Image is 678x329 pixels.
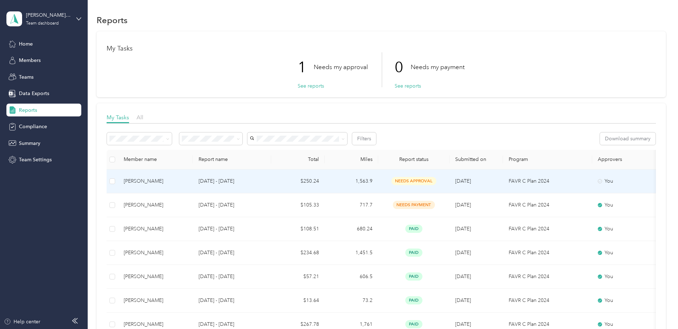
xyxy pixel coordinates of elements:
span: [DATE] [455,297,471,303]
span: Home [19,40,33,48]
td: $57.21 [271,265,325,289]
h1: My Tasks [107,45,656,52]
span: Members [19,57,41,64]
p: FAVR C Plan 2024 [509,273,586,281]
p: Needs my approval [314,63,368,72]
th: Program [503,150,592,169]
span: Reports [19,106,37,114]
th: Report name [193,150,271,169]
td: FAVR C Plan 2024 [503,169,592,193]
p: FAVR C Plan 2024 [509,225,586,233]
span: Data Exports [19,90,49,97]
span: [DATE] [455,202,471,208]
p: [DATE] - [DATE] [199,225,266,233]
div: [PERSON_NAME] [124,225,187,233]
div: Team dashboard [26,21,59,26]
td: FAVR C Plan 2024 [503,193,592,217]
p: FAVR C Plan 2024 [509,320,586,328]
p: [DATE] - [DATE] [199,273,266,281]
div: [PERSON_NAME] [124,249,187,257]
span: Team Settings [19,156,52,163]
p: [DATE] - [DATE] [199,201,266,209]
div: Member name [124,156,187,162]
span: [DATE] [455,321,471,327]
div: [PERSON_NAME] [124,201,187,209]
p: FAVR C Plan 2024 [509,249,586,257]
button: See reports [298,82,324,90]
span: Summary [19,140,40,147]
span: [DATE] [455,273,471,280]
td: 717.7 [325,193,378,217]
span: Report status [384,156,444,162]
div: [PERSON_NAME] [124,273,187,281]
span: Compliance [19,123,47,130]
p: [DATE] - [DATE] [199,297,266,304]
td: $250.24 [271,169,325,193]
div: You [598,320,658,328]
p: 1 [298,52,314,82]
span: paid [405,249,422,257]
span: [DATE] [455,250,471,256]
div: You [598,249,658,257]
span: needs approval [391,177,436,185]
td: $234.68 [271,241,325,265]
span: paid [405,272,422,281]
span: [DATE] [455,226,471,232]
div: You [598,201,658,209]
div: Miles [330,156,373,162]
th: Approvers [592,150,663,169]
button: Help center [4,318,40,325]
th: Member name [118,150,193,169]
p: [DATE] - [DATE] [199,320,266,328]
span: paid [405,296,422,304]
span: [DATE] [455,178,471,184]
td: FAVR C Plan 2024 [503,217,592,241]
iframe: Everlance-gr Chat Button Frame [638,289,678,329]
td: $108.51 [271,217,325,241]
p: Needs my payment [411,63,464,72]
h1: Reports [97,16,128,24]
th: Submitted on [450,150,503,169]
td: 606.5 [325,265,378,289]
td: $13.64 [271,289,325,313]
td: 680.24 [325,217,378,241]
div: You [598,273,658,281]
p: FAVR C Plan 2024 [509,201,586,209]
div: [PERSON_NAME] [124,297,187,304]
div: [PERSON_NAME] [124,320,187,328]
div: You [598,297,658,304]
span: paid [405,225,422,233]
p: FAVR C Plan 2024 [509,297,586,304]
div: [PERSON_NAME][EMAIL_ADDRESS][PERSON_NAME][DOMAIN_NAME] [26,11,71,19]
span: My Tasks [107,114,129,121]
td: $105.33 [271,193,325,217]
td: FAVR C Plan 2024 [503,289,592,313]
span: paid [405,320,422,328]
td: FAVR C Plan 2024 [503,241,592,265]
div: You [598,177,658,185]
td: FAVR C Plan 2024 [503,265,592,289]
span: All [137,114,143,121]
span: needs payment [393,201,435,209]
td: 73.2 [325,289,378,313]
td: 1,563.9 [325,169,378,193]
button: Filters [352,132,376,145]
p: FAVR C Plan 2024 [509,177,586,185]
span: Teams [19,73,34,81]
td: 1,451.5 [325,241,378,265]
p: [DATE] - [DATE] [199,249,266,257]
div: [PERSON_NAME] [124,177,187,185]
p: 0 [395,52,411,82]
p: [DATE] - [DATE] [199,177,266,185]
div: Total [277,156,319,162]
button: Download summary [600,132,656,145]
div: You [598,225,658,233]
button: See reports [395,82,421,90]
